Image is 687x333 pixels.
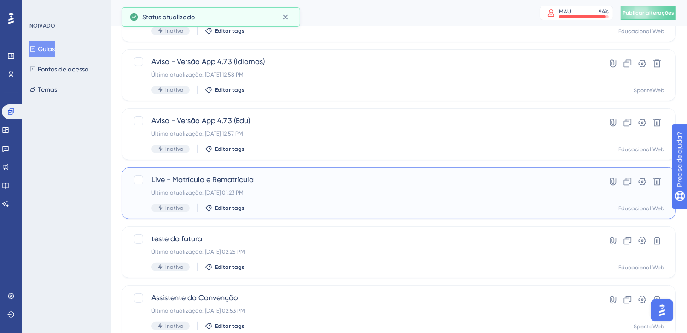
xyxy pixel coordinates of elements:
[151,248,572,256] div: Última atualização: [DATE] 02:25 PM
[38,43,55,54] font: Guias
[29,41,55,57] button: Guias
[38,64,88,75] font: Pontos de acesso
[623,9,674,17] span: Publicar alterações
[151,174,572,185] span: Live - Matrícula e Rematrícula
[151,292,572,303] span: Assistente da Convenção
[151,130,572,137] div: Última atualização: [DATE] 12:57 PM
[165,27,183,35] span: Inativo
[29,81,57,98] button: Temas
[151,233,572,244] span: teste da fatura
[205,263,245,271] button: Editar tags
[205,204,245,212] button: Editar tags
[648,297,676,324] iframe: UserGuiding AI Assistant Launcher
[618,146,664,153] div: Educacional Web
[29,22,55,30] div: NOIVADO
[151,56,572,67] span: Aviso - Versão App 4.7.3 (Idiomas)
[215,27,245,35] span: Editar tags
[165,86,183,94] span: Inativo
[559,8,571,15] div: MAU
[618,205,664,212] div: Educacional Web
[599,8,609,15] div: %
[215,322,245,330] span: Editar tags
[215,263,245,271] span: Editar tags
[122,6,517,19] div: Guias
[165,322,183,330] span: Inativo
[618,28,664,35] div: Educacional Web
[205,27,245,35] button: Editar tags
[205,322,245,330] button: Editar tags
[165,263,183,271] span: Inativo
[634,323,664,330] div: SponteWeb
[599,8,605,15] font: 94
[151,71,572,78] div: Última atualização: [DATE] 12:58 PM
[151,115,572,126] span: Aviso - Versão App 4.7.3 (Edu)
[142,12,195,23] span: Status atualizado
[215,204,245,212] span: Editar tags
[151,189,572,196] div: Última atualização: [DATE] 01:23 PM
[22,2,77,13] span: Precisa de ajuda?
[215,86,245,94] span: Editar tags
[165,145,183,153] span: Inativo
[618,264,664,271] div: Educacional Web
[205,86,245,94] button: Editar tags
[621,6,676,20] button: Publicar alterações
[634,87,664,94] div: SponteWeb
[38,84,57,95] font: Temas
[151,307,572,315] div: Última atualização: [DATE] 02:53 PM
[165,204,183,212] span: Inativo
[215,145,245,153] span: Editar tags
[29,61,88,77] button: Pontos de acesso
[205,145,245,153] button: Editar tags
